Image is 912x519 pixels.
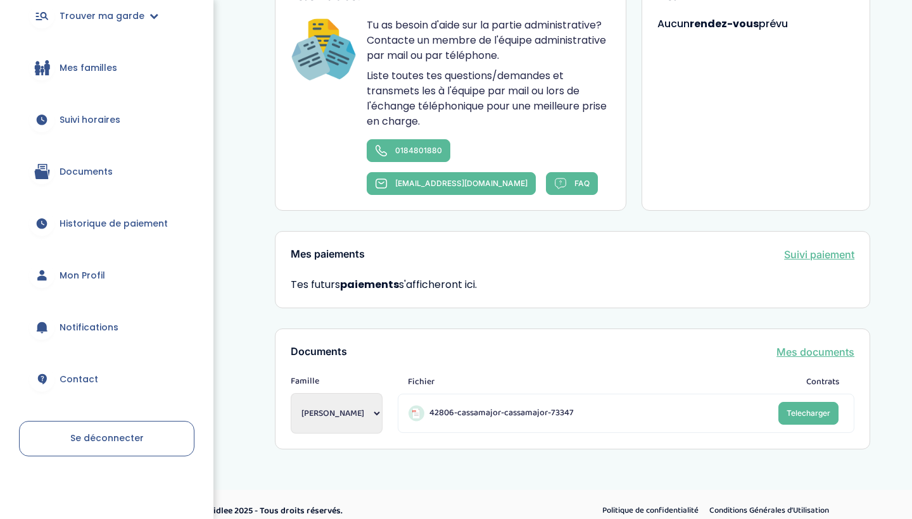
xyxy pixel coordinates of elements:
a: FAQ [546,172,598,195]
span: Tes futurs s'afficheront ici. [291,277,477,292]
span: Contact [60,373,98,386]
span: Mon Profil [60,269,105,282]
a: Suivi horaires [19,97,194,142]
span: [EMAIL_ADDRESS][DOMAIN_NAME] [395,178,528,188]
a: Telecharger [778,402,839,425]
span: Mes familles [60,61,117,75]
span: Contrats [806,375,839,389]
a: Mon Profil [19,253,194,298]
span: Se déconnecter [70,432,144,444]
strong: paiements [340,277,399,292]
span: Aucun prévu [657,16,788,31]
span: Trouver ma garde [60,9,144,23]
p: © Kidlee 2025 - Tous droits réservés. [200,504,510,518]
a: Suivi paiement [784,247,854,262]
span: 42806-cassamajor-cassamajor-73347 [429,406,574,420]
a: Documents [19,149,194,194]
a: Conditions Générales d’Utilisation [705,503,833,519]
span: Documents [60,165,113,178]
span: 0184801880 [395,146,442,155]
h3: Documents [291,346,347,358]
span: Fichier [408,375,434,389]
a: Se déconnecter [19,421,194,456]
a: Historique de paiement [19,201,194,246]
a: Mes familles [19,45,194,91]
span: Historique de paiement [60,217,168,230]
p: Liste toutes tes questions/demandes et transmets les à l'équipe par mail ou lors de l'échange tél... [367,68,610,129]
a: [EMAIL_ADDRESS][DOMAIN_NAME] [367,172,536,195]
a: Politique de confidentialité [598,503,703,519]
img: Happiness Officer [291,18,357,84]
h3: Mes paiements [291,249,365,260]
span: Famille [291,375,383,388]
span: Telecharger [787,408,830,418]
strong: rendez-vous [690,16,759,31]
a: Contact [19,356,194,402]
p: Tu as besoin d'aide sur la partie administrative? Contacte un membre de l'équipe administrative p... [367,18,610,63]
a: 0184801880 [367,139,450,162]
span: Notifications [60,321,118,334]
span: Suivi horaires [60,113,120,127]
a: Notifications [19,304,194,350]
a: Mes documents [776,344,854,360]
span: FAQ [574,178,590,188]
